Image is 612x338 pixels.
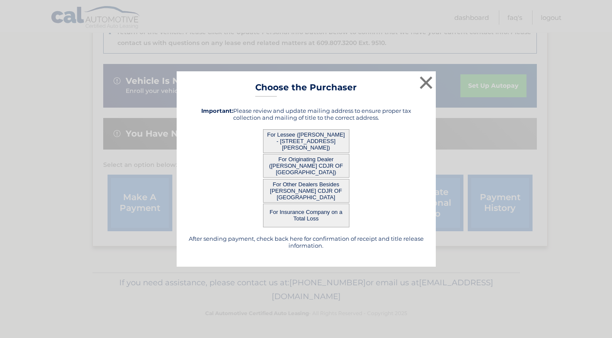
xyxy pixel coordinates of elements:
button: × [418,74,435,91]
strong: Important: [201,107,233,114]
h3: Choose the Purchaser [255,82,357,97]
button: For Originating Dealer ([PERSON_NAME] CDJR OF [GEOGRAPHIC_DATA]) [263,154,349,178]
h5: Please review and update mailing address to ensure proper tax collection and mailing of title to ... [187,107,425,121]
button: For Insurance Company on a Total Loss [263,204,349,227]
h5: After sending payment, check back here for confirmation of receipt and title release information. [187,235,425,249]
button: For Other Dealers Besides [PERSON_NAME] CDJR OF [GEOGRAPHIC_DATA] [263,179,349,203]
button: For Lessee ([PERSON_NAME] - [STREET_ADDRESS][PERSON_NAME]) [263,129,349,153]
